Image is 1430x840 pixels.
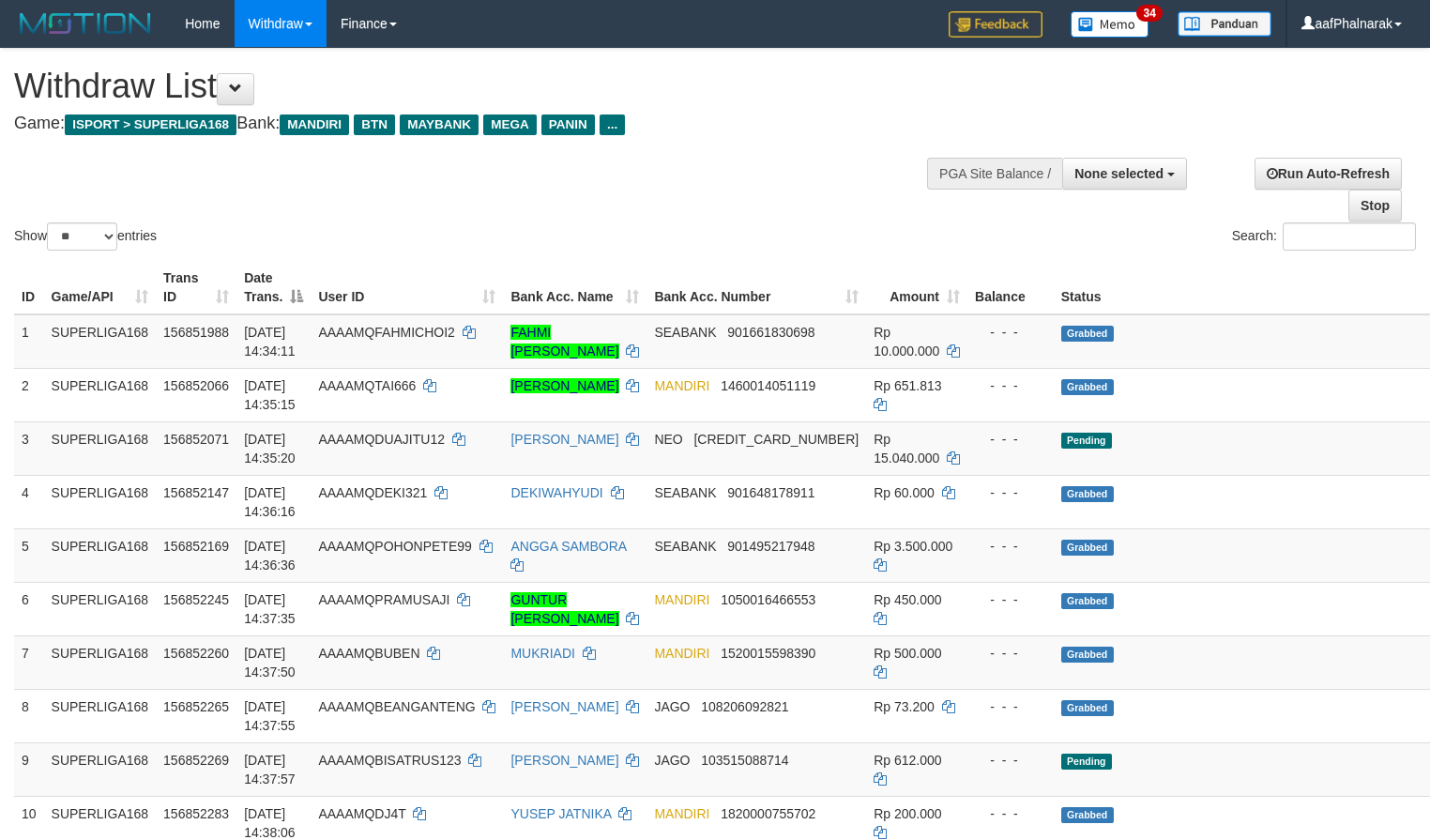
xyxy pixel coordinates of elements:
[14,68,935,105] h1: Withdraw List
[318,646,419,661] span: AAAAMQBUBEN
[65,115,236,135] span: ISPORT > SUPERLIGA168
[44,742,157,796] td: SUPERLIGA168
[163,539,229,554] span: 156852169
[1061,807,1114,823] span: Grabbed
[510,432,618,447] a: [PERSON_NAME]
[654,378,709,393] span: MANDIRI
[693,432,859,447] span: Copy 5859457140486971 to clipboard
[510,753,618,768] a: [PERSON_NAME]
[1136,5,1162,22] span: 34
[400,115,479,135] span: MAYBANK
[14,115,935,133] h4: Game: Bank:
[14,261,44,314] th: ID
[975,751,1046,770] div: - - -
[244,592,296,626] span: [DATE] 14:37:35
[163,592,229,607] span: 156852245
[927,158,1062,190] div: PGA Site Balance /
[975,376,1046,395] div: - - -
[44,314,157,369] td: SUPERLIGA168
[654,753,690,768] span: JAGO
[163,485,229,500] span: 156852147
[975,590,1046,609] div: - - -
[874,432,939,466] span: Rp 15.040.000
[244,699,296,733] span: [DATE] 14:37:55
[14,689,44,742] td: 8
[47,222,117,251] select: Showentries
[44,261,157,314] th: Game/API: activate to sort column ascending
[874,646,941,661] span: Rp 500.000
[874,592,941,607] span: Rp 450.000
[483,115,537,135] span: MEGA
[1061,326,1114,342] span: Grabbed
[975,483,1046,502] div: - - -
[1054,261,1424,314] th: Status
[1255,158,1402,190] a: Run Auto-Refresh
[975,697,1046,716] div: - - -
[874,806,941,821] span: Rp 200.000
[866,261,967,314] th: Amount: activate to sort column ascending
[975,323,1046,342] div: - - -
[1061,540,1114,556] span: Grabbed
[236,261,311,314] th: Date Trans.: activate to sort column descending
[701,753,788,768] span: Copy 103515088714 to clipboard
[318,592,449,607] span: AAAAMQPRAMUSAJI
[975,644,1046,663] div: - - -
[318,806,405,821] span: AAAAMQDJ4T
[510,539,626,554] a: ANGGA SAMBORA
[14,742,44,796] td: 9
[1348,190,1402,221] a: Stop
[654,325,716,340] span: SEABANK
[163,432,229,447] span: 156852071
[318,432,445,447] span: AAAAMQDUAJITU12
[44,368,157,421] td: SUPERLIGA168
[503,261,647,314] th: Bank Acc. Name: activate to sort column ascending
[318,539,471,554] span: AAAAMQPOHONPETE99
[975,430,1046,449] div: - - -
[14,635,44,689] td: 7
[721,378,815,393] span: Copy 1460014051119 to clipboard
[510,325,618,359] a: FAHMI [PERSON_NAME]
[721,806,815,821] span: Copy 1820000755702 to clipboard
[14,368,44,421] td: 2
[654,806,709,821] span: MANDIRI
[647,261,866,314] th: Bank Acc. Number: activate to sort column ascending
[44,528,157,582] td: SUPERLIGA168
[244,378,296,412] span: [DATE] 14:35:15
[1061,593,1114,609] span: Grabbed
[654,485,716,500] span: SEABANK
[14,421,44,475] td: 3
[163,378,229,393] span: 156852066
[1061,647,1114,663] span: Grabbed
[654,432,682,447] span: NEO
[44,421,157,475] td: SUPERLIGA168
[727,325,814,340] span: Copy 901661830698 to clipboard
[244,539,296,573] span: [DATE] 14:36:36
[163,753,229,768] span: 156852269
[318,699,475,714] span: AAAAMQBEANGANTENG
[163,699,229,714] span: 156852265
[874,325,939,359] span: Rp 10.000.000
[1061,433,1112,449] span: Pending
[654,539,716,554] span: SEABANK
[1061,379,1114,395] span: Grabbed
[163,325,229,340] span: 156851988
[874,699,935,714] span: Rp 73.200
[14,314,44,369] td: 1
[163,806,229,821] span: 156852283
[318,325,454,340] span: AAAAMQFAHMICHOI2
[510,485,602,500] a: DEKIWAHYUDI
[244,485,296,519] span: [DATE] 14:36:16
[654,646,709,661] span: MANDIRI
[1062,158,1187,190] button: None selected
[874,485,935,500] span: Rp 60.000
[1232,222,1416,251] label: Search:
[354,115,395,135] span: BTN
[727,485,814,500] span: Copy 901648178911 to clipboard
[600,115,625,135] span: ...
[1283,222,1416,251] input: Search:
[727,539,814,554] span: Copy 901495217948 to clipboard
[244,753,296,787] span: [DATE] 14:37:57
[510,699,618,714] a: [PERSON_NAME]
[510,378,618,393] a: [PERSON_NAME]
[44,582,157,635] td: SUPERLIGA168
